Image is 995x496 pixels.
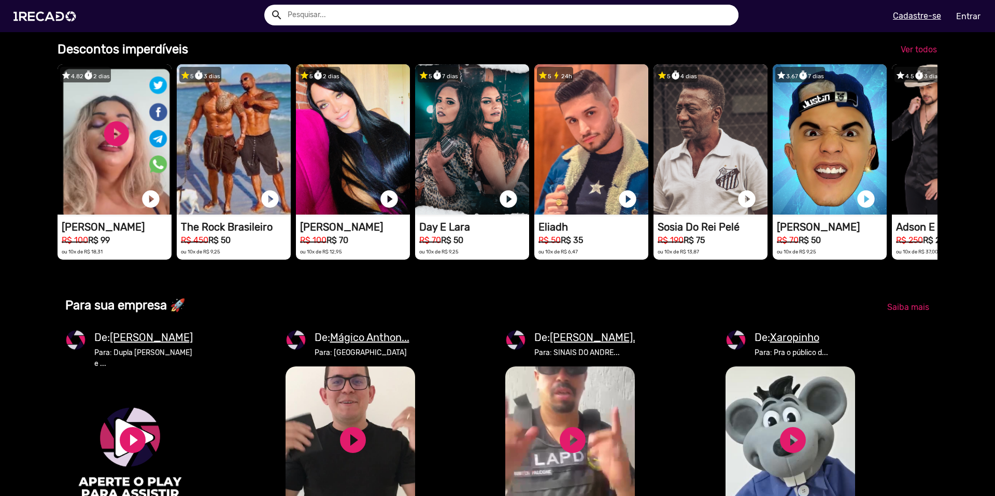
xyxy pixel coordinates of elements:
b: R$ 50 [441,235,463,245]
h1: The Rock Brasileiro [181,221,291,233]
video: 1RECADO vídeos dedicados para fãs e empresas [296,64,410,215]
h1: [PERSON_NAME] [62,221,172,233]
mat-card-subtitle: Para: SINAIS DO ANDRE... [534,347,641,358]
u: Cadastre-se [893,11,941,21]
b: R$ 50 [799,235,821,245]
b: R$ 75 [684,235,705,245]
span: Saiba mais [887,302,929,312]
small: R$ 70 [419,235,441,245]
h1: Eliadh [538,221,648,233]
span: Ver todos [901,45,937,54]
mat-card-subtitle: Para: Pra o público d... [755,347,828,358]
a: play_circle_filled [777,424,808,456]
small: R$ 70 [777,235,799,245]
a: play_circle_filled [617,189,638,209]
u: Xaropinho [770,331,819,344]
small: ou 10x de R$ 6,47 [538,249,578,254]
mat-card-subtitle: Para: [GEOGRAPHIC_DATA] [315,347,409,358]
h1: Sosia Do Rei Pelé [658,221,767,233]
mat-icon: Example home icon [271,9,283,21]
mat-card-title: De: [534,330,641,345]
b: R$ 70 [326,235,348,245]
small: R$ 100 [300,235,326,245]
h1: Day E Lara [419,221,529,233]
mat-card-title: De: [315,330,409,345]
video: 1RECADO vídeos dedicados para fãs e empresas [415,64,529,215]
small: ou 10x de R$ 12,95 [300,249,342,254]
input: Pesquisar... [280,5,738,25]
small: ou 10x de R$ 37,00 [896,249,938,254]
small: ou 10x de R$ 9,25 [419,249,459,254]
video: 1RECADO vídeos dedicados para fãs e empresas [534,64,648,215]
video: 1RECADO vídeos dedicados para fãs e empresas [773,64,887,215]
u: [PERSON_NAME]... [550,331,641,344]
mat-card-subtitle: Para: Dupla [PERSON_NAME] e ... [94,347,193,369]
small: ou 10x de R$ 18,31 [62,249,103,254]
mat-card-title: De: [94,330,193,345]
video: 1RECADO vídeos dedicados para fãs e empresas [58,64,172,215]
a: play_circle_filled [337,424,368,456]
b: R$ 99 [88,235,110,245]
a: play_circle_filled [498,189,519,209]
b: R$ 200 [923,235,950,245]
b: Para sua empresa 🚀 [65,298,186,313]
b: R$ 50 [208,235,231,245]
small: ou 10x de R$ 13,87 [658,249,699,254]
a: play_circle_filled [379,189,400,209]
h1: [PERSON_NAME] [300,221,410,233]
small: R$ 250 [896,235,923,245]
a: play_circle_filled [557,424,588,456]
small: ou 10x de R$ 9,25 [181,249,220,254]
small: ou 10x de R$ 9,25 [777,249,816,254]
small: R$ 450 [181,235,208,245]
small: R$ 50 [538,235,561,245]
a: play_circle_filled [736,189,757,209]
u: [PERSON_NAME] [110,331,193,344]
a: play_circle_filled [140,189,161,209]
a: Entrar [949,7,987,25]
button: Example home icon [267,5,285,23]
a: play_circle_filled [260,189,280,209]
small: R$ 100 [62,235,88,245]
a: play_circle_filled [117,424,148,456]
video: 1RECADO vídeos dedicados para fãs e empresas [177,64,291,215]
a: play_circle_filled [856,189,876,209]
h1: [PERSON_NAME] [777,221,887,233]
u: Mágico Anthon... [330,331,409,344]
b: Descontos imperdíveis [58,42,188,56]
mat-card-title: De: [755,330,828,345]
b: R$ 35 [561,235,583,245]
video: 1RECADO vídeos dedicados para fãs e empresas [653,64,767,215]
small: R$ 190 [658,235,684,245]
